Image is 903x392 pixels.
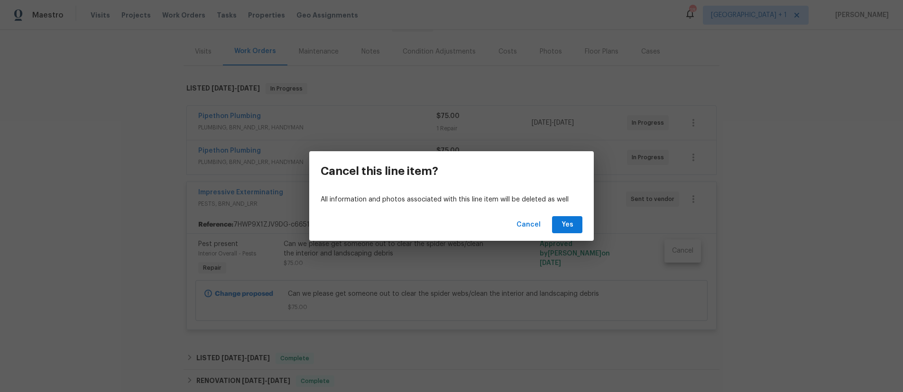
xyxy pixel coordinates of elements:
h3: Cancel this line item? [321,164,438,178]
p: All information and photos associated with this line item will be deleted as well [321,195,582,205]
span: Cancel [516,219,541,231]
button: Cancel [513,216,544,234]
button: Yes [552,216,582,234]
span: Yes [560,219,575,231]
